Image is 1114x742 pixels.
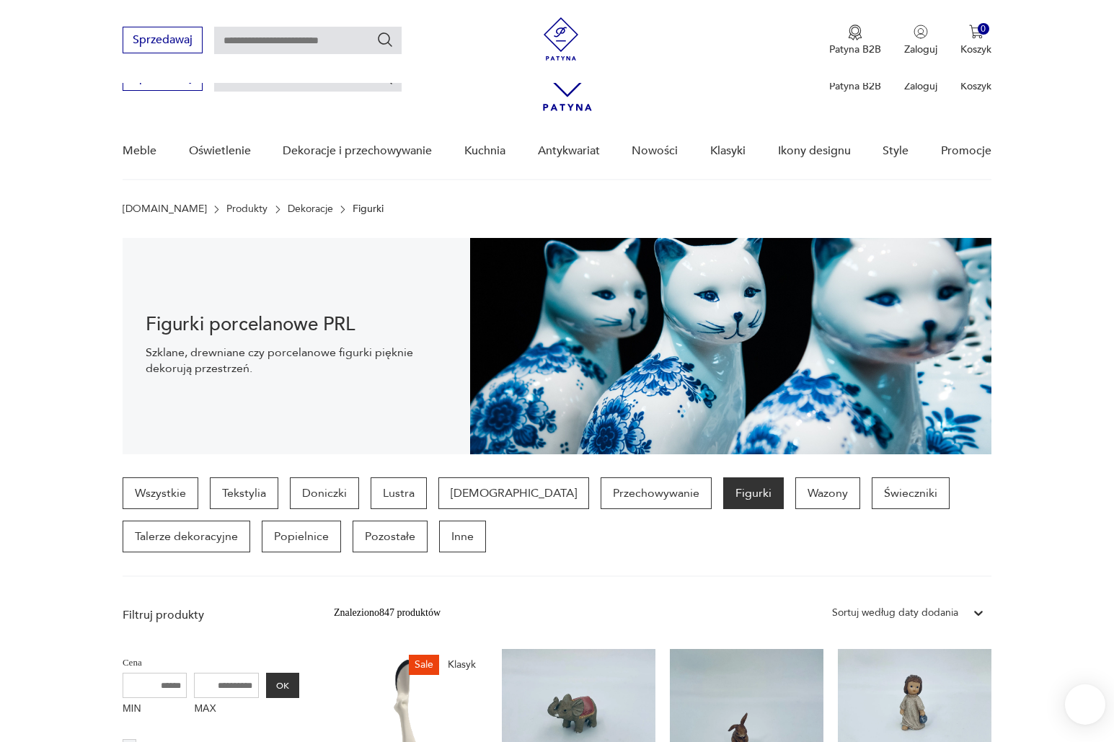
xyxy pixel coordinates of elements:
p: Koszyk [960,43,991,56]
a: Style [883,123,909,179]
a: Sprzedawaj [123,74,203,84]
p: Zaloguj [904,79,937,93]
img: Ikona koszyka [969,25,983,39]
p: Zaloguj [904,43,937,56]
img: Patyna - sklep z meblami i dekoracjami vintage [539,17,583,61]
a: Kuchnia [464,123,505,179]
button: Zaloguj [904,25,937,56]
img: Ikona medalu [848,25,862,40]
a: Klasyki [710,123,746,179]
img: Ikonka użytkownika [914,25,928,39]
button: Sprzedawaj [123,27,203,53]
div: 0 [978,23,990,35]
a: Ikony designu [778,123,851,179]
a: Antykwariat [538,123,600,179]
p: Patyna B2B [829,79,881,93]
a: Dekoracje i przechowywanie [283,123,432,179]
a: Promocje [941,123,991,179]
button: Patyna B2B [829,25,881,56]
button: Szukaj [376,31,394,48]
a: Ikona medaluPatyna B2B [829,25,881,56]
iframe: Smartsupp widget button [1065,684,1105,725]
a: Sprzedawaj [123,36,203,46]
a: Oświetlenie [189,123,251,179]
a: Meble [123,123,156,179]
p: Patyna B2B [829,43,881,56]
button: 0Koszyk [960,25,991,56]
a: Nowości [632,123,678,179]
p: Koszyk [960,79,991,93]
